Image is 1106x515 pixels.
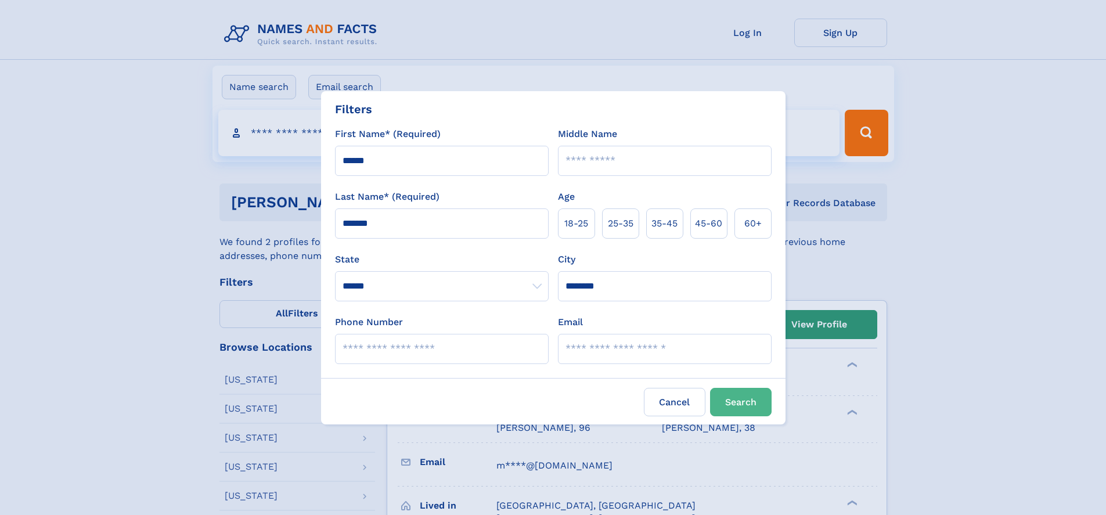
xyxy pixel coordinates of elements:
[558,127,617,141] label: Middle Name
[558,253,575,266] label: City
[710,388,772,416] button: Search
[558,315,583,329] label: Email
[335,100,372,118] div: Filters
[564,217,588,231] span: 18‑25
[335,190,439,204] label: Last Name* (Required)
[335,127,441,141] label: First Name* (Required)
[335,315,403,329] label: Phone Number
[558,190,575,204] label: Age
[335,253,549,266] label: State
[744,217,762,231] span: 60+
[608,217,633,231] span: 25‑35
[651,217,678,231] span: 35‑45
[644,388,705,416] label: Cancel
[695,217,722,231] span: 45‑60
